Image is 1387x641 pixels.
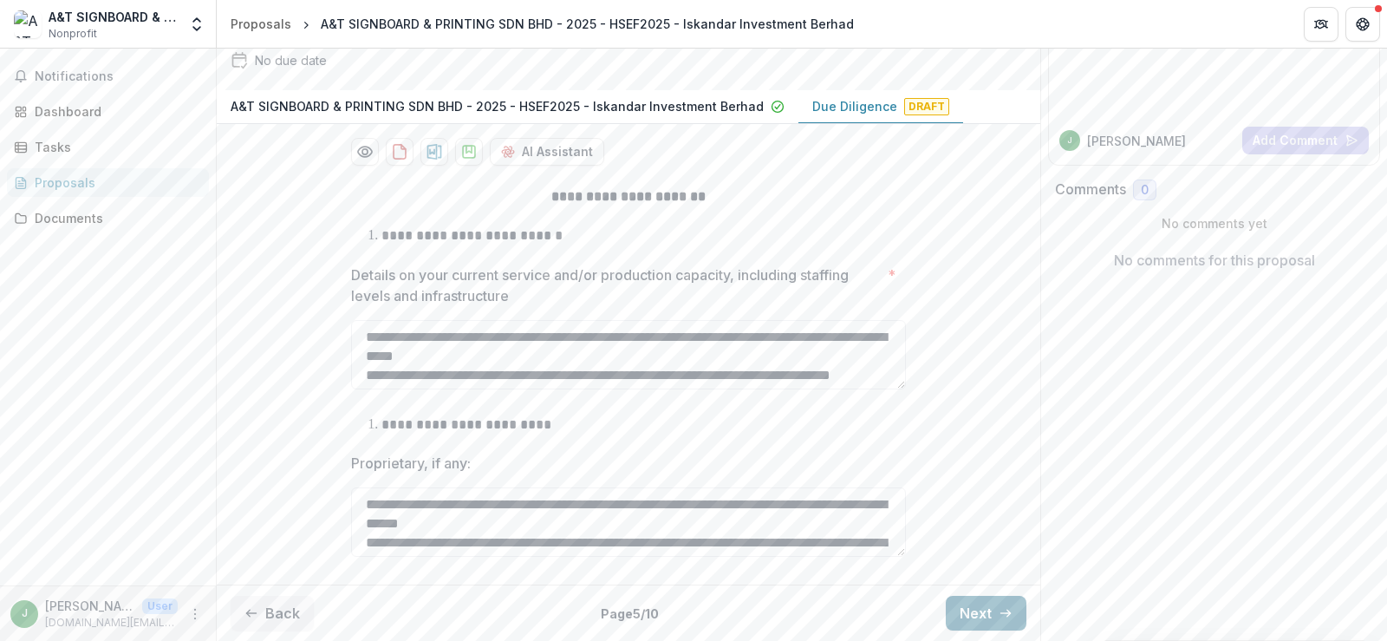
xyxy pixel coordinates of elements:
button: download-proposal [420,138,448,166]
button: Open entity switcher [185,7,209,42]
button: Get Help [1345,7,1380,42]
div: James [22,608,28,619]
a: Tasks [7,133,209,161]
button: Add Comment [1242,127,1369,154]
h2: Comments [1055,181,1126,198]
p: [PERSON_NAME] [45,597,135,615]
p: [DOMAIN_NAME][EMAIL_ADDRESS][DOMAIN_NAME] [45,615,178,631]
div: Dashboard [35,102,195,121]
a: Proposals [224,11,298,36]
a: Proposals [7,168,209,197]
button: More [185,604,205,625]
a: Dashboard [7,97,209,126]
div: Proposals [35,173,195,192]
button: Next [946,596,1026,631]
p: [PERSON_NAME] [1087,132,1186,150]
p: User [142,598,178,614]
span: 0 [1141,183,1149,198]
p: Page 5 / 10 [601,605,659,623]
img: A&T SIGNBOARD & PRINTING SDN BHD [14,10,42,38]
span: Nonprofit [49,26,97,42]
div: James [1067,136,1072,145]
button: AI Assistant [490,138,604,166]
button: Back [231,596,314,631]
button: Notifications [7,62,209,90]
span: Notifications [35,69,202,84]
div: No due date [255,51,327,69]
button: download-proposal [386,138,413,166]
button: Partners [1304,7,1338,42]
nav: breadcrumb [224,11,861,36]
div: Tasks [35,138,195,156]
button: download-proposal [455,138,483,166]
p: Details on your current service and/or production capacity, including staffing levels and infrast... [351,265,881,306]
p: A&T SIGNBOARD & PRINTING SDN BHD - 2025 - HSEF2025 - Iskandar Investment Berhad [231,97,764,115]
p: No comments for this proposal [1114,250,1315,271]
p: Proprietary, if any: [351,453,471,474]
div: A&T SIGNBOARD & PRINTING SDN BHD - 2025 - HSEF2025 - Iskandar Investment Berhad [321,15,854,33]
div: Proposals [231,15,291,33]
a: Documents [7,204,209,232]
span: Draft [904,98,949,115]
button: Preview 5060f310-4e48-43aa-88d9-1cfe6985efb4-1.pdf [351,138,379,166]
p: Due Diligence [812,97,897,115]
p: No comments yet [1055,214,1373,232]
div: A&T SIGNBOARD & PRINTING SDN BHD [49,8,178,26]
div: Documents [35,209,195,227]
